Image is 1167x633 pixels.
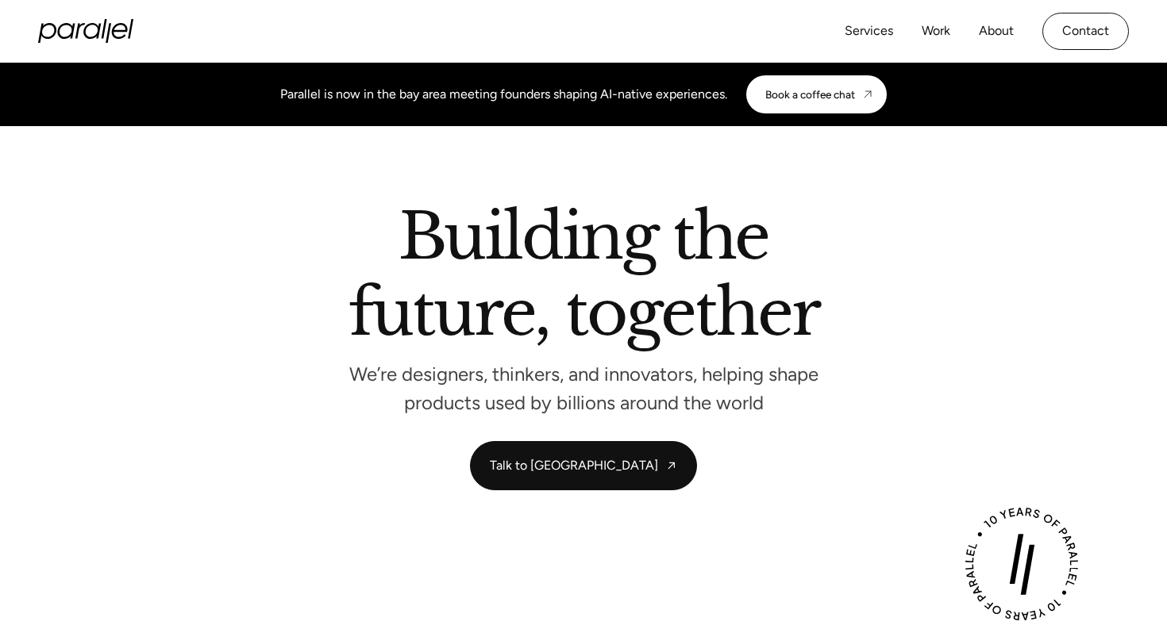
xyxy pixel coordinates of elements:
[1042,13,1129,50] a: Contact
[345,367,822,409] p: We’re designers, thinkers, and innovators, helping shape products used by billions around the world
[765,88,855,101] div: Book a coffee chat
[746,75,887,113] a: Book a coffee chat
[349,205,819,351] h2: Building the future, together
[922,20,950,43] a: Work
[280,85,727,104] div: Parallel is now in the bay area meeting founders shaping AI-native experiences.
[861,88,874,101] img: CTA arrow image
[979,20,1014,43] a: About
[845,20,893,43] a: Services
[38,19,133,43] a: home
